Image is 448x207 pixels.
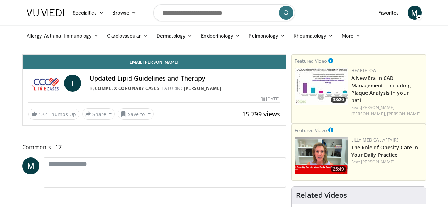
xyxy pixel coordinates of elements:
[22,29,103,43] a: Allergy, Asthma, Immunology
[351,137,399,143] a: Lilly Medical Affairs
[295,127,327,133] small: Featured Video
[22,157,39,174] a: M
[361,159,395,165] a: [PERSON_NAME]
[331,97,346,103] span: 38:20
[22,143,286,152] span: Comments 17
[90,85,280,92] div: By FEATURING
[103,29,152,43] a: Cardiovascular
[338,29,365,43] a: More
[28,75,61,92] img: Complex Coronary Cases
[331,166,346,172] span: 25:49
[361,104,396,110] a: [PERSON_NAME],
[295,58,327,64] small: Featured Video
[351,68,377,74] a: Heartflow
[289,29,338,43] a: Rheumatology
[242,110,280,118] span: 15,799 views
[244,29,289,43] a: Pulmonology
[295,137,348,174] a: 25:49
[295,68,348,105] img: 738d0e2d-290f-4d89-8861-908fb8b721dc.150x105_q85_crop-smart_upscale.jpg
[82,108,115,120] button: Share
[387,111,421,117] a: [PERSON_NAME]
[27,9,64,16] img: VuMedi Logo
[296,191,347,200] h4: Related Videos
[23,55,286,69] a: Email [PERSON_NAME]
[351,111,386,117] a: [PERSON_NAME],
[351,75,411,104] a: A New Era in CAD Management - including Plaque Analysis in your pati…
[374,6,403,20] a: Favorites
[108,6,141,20] a: Browse
[261,96,280,102] div: [DATE]
[351,159,423,165] div: Feat.
[95,85,159,91] a: Complex Coronary Cases
[351,144,418,158] a: The Role of Obesity Care in Your Daily Practice
[68,6,108,20] a: Specialties
[184,85,221,91] a: [PERSON_NAME]
[295,137,348,174] img: e1208b6b-349f-4914-9dd7-f97803bdbf1d.png.150x105_q85_crop-smart_upscale.png
[197,29,244,43] a: Endocrinology
[118,108,154,120] button: Save to
[28,109,79,120] a: 122 Thumbs Up
[408,6,422,20] a: M
[351,104,423,117] div: Feat.
[90,75,280,82] h4: Updated Lipid Guidelines and Therapy
[64,75,81,92] a: I
[295,68,348,105] a: 38:20
[153,4,295,21] input: Search topics, interventions
[39,111,47,117] span: 122
[152,29,197,43] a: Dermatology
